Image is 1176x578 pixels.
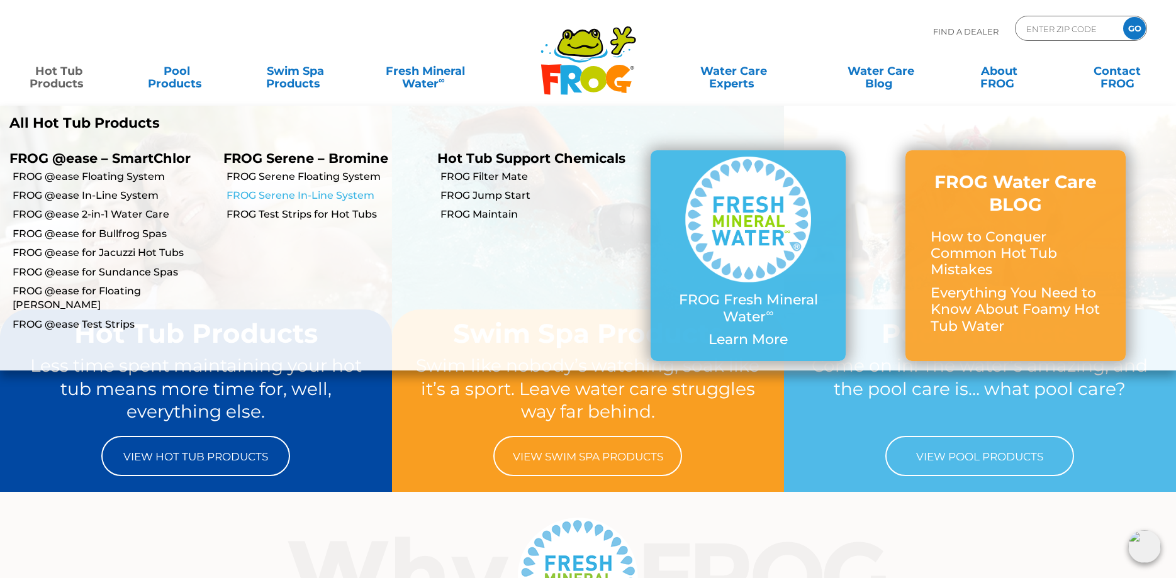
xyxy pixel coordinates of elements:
[13,318,214,331] a: FROG @ease Test Strips
[953,58,1045,84] a: AboutFROG
[676,331,820,348] p: Learn More
[13,227,214,241] a: FROG @ease for Bullfrog Spas
[227,189,428,203] a: FROG Serene In-Line System
[9,115,579,131] a: All Hot Tub Products
[766,306,773,319] sup: ∞
[101,436,290,476] a: View Hot Tub Products
[808,354,1152,423] p: Come on in! The water’s amazing, and the pool care is… what pool care?
[440,208,642,221] a: FROG Maintain
[227,208,428,221] a: FROG Test Strips for Hot Tubs
[931,170,1100,341] a: FROG Water Care BLOG How to Conquer Common Hot Tub Mistakes Everything You Need to Know About Foa...
[440,189,642,203] a: FROG Jump Start
[885,436,1074,476] a: View Pool Products
[931,285,1100,335] p: Everything You Need to Know About Foamy Hot Tub Water
[493,436,682,476] a: View Swim Spa Products
[227,170,428,184] a: FROG Serene Floating System
[676,292,820,325] p: FROG Fresh Mineral Water
[933,16,999,47] p: Find A Dealer
[659,58,809,84] a: Water CareExperts
[367,58,483,84] a: Fresh MineralWater∞
[1128,530,1161,563] img: openIcon
[416,354,760,423] p: Swim like nobody’s watching, soak like it’s a sport. Leave water care struggles way far behind.
[13,189,214,203] a: FROG @ease In-Line System
[249,58,341,84] a: Swim SpaProducts
[440,170,642,184] a: FROG Filter Mate
[131,58,223,84] a: PoolProducts
[9,150,204,166] p: FROG @ease – SmartChlor
[1025,19,1110,38] input: Zip Code Form
[1123,17,1146,40] input: GO
[24,354,368,423] p: Less time spent maintaining your hot tub means more time for, well, everything else.
[931,229,1100,279] p: How to Conquer Common Hot Tub Mistakes
[834,58,926,84] a: Water CareBlog
[439,75,445,85] sup: ∞
[437,150,632,166] p: Hot Tub Support Chemicals
[931,170,1100,216] h3: FROG Water Care BLOG
[676,157,820,354] a: FROG Fresh Mineral Water∞ Learn More
[1072,58,1163,84] a: ContactFROG
[13,208,214,221] a: FROG @ease 2-in-1 Water Care
[13,265,214,279] a: FROG @ease for Sundance Spas
[13,58,104,84] a: Hot TubProducts
[13,284,214,313] a: FROG @ease for Floating [PERSON_NAME]
[13,170,214,184] a: FROG @ease Floating System
[223,150,418,166] p: FROG Serene – Bromine
[13,246,214,260] a: FROG @ease for Jacuzzi Hot Tubs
